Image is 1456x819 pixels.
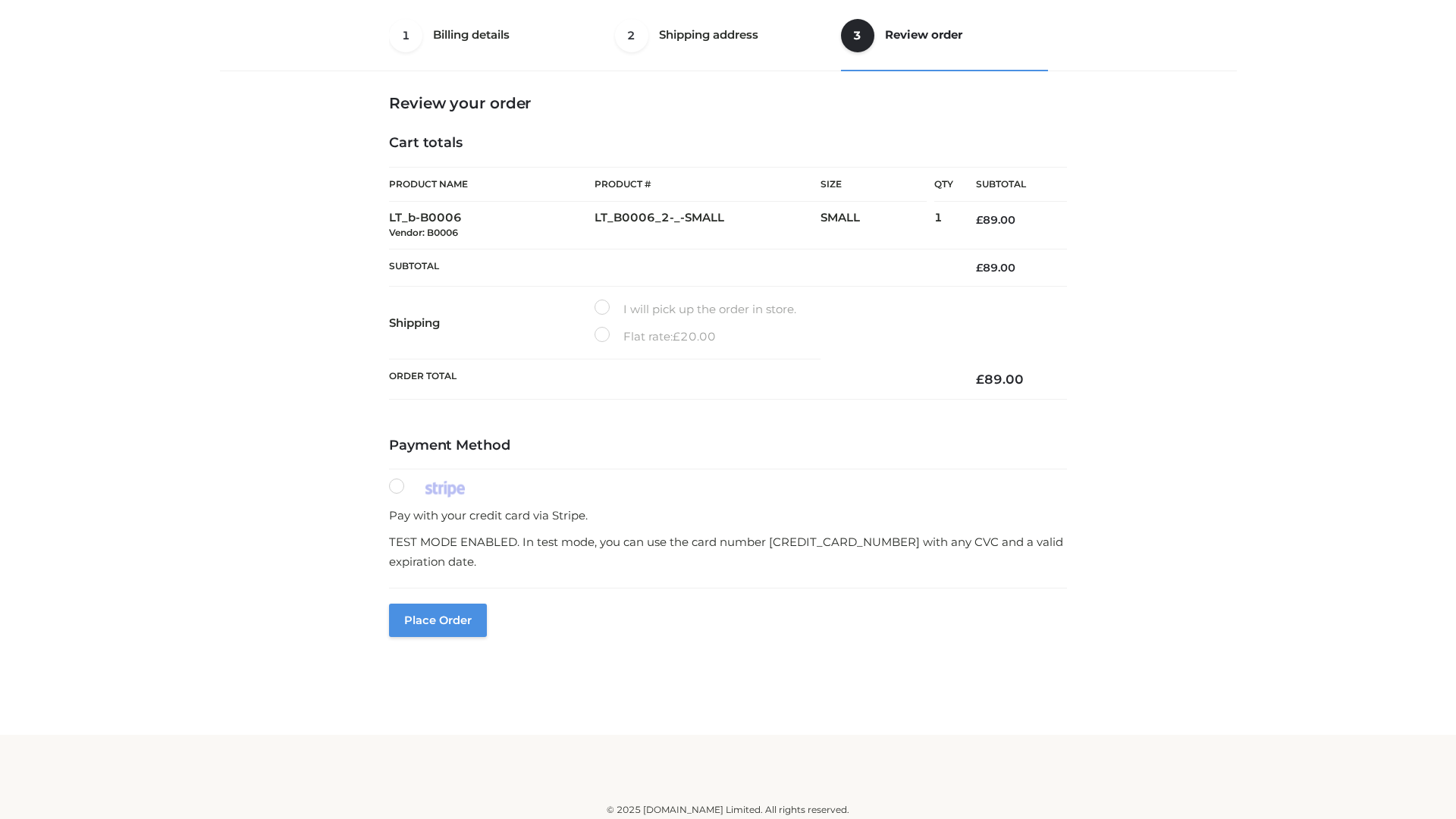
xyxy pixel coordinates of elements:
button: Place order [389,604,487,637]
th: Qty [934,167,953,202]
div: © 2025 [DOMAIN_NAME] Limited. All rights reserved. [225,802,1231,817]
bdi: 89.00 [976,372,1024,387]
bdi: 89.00 [976,261,1015,275]
th: Product Name [389,167,595,202]
p: TEST MODE ENABLED. In test mode, you can use the card number [CREDIT_CARD_NUMBER] with any CVC an... [389,532,1067,571]
p: Pay with your credit card via Stripe. [389,506,1067,526]
span: £ [976,261,983,275]
span: £ [976,372,984,387]
h4: Payment Method [389,438,1067,454]
label: Flat rate: [595,327,716,347]
th: Subtotal [389,249,953,286]
td: 1 [934,202,953,249]
th: Size [821,168,927,202]
td: LT_b-B0006 [389,202,595,249]
small: Vendor: B0006 [389,227,458,238]
th: Order Total [389,359,953,400]
td: LT_B0006_2-_-SMALL [595,202,821,249]
th: Shipping [389,287,595,359]
h4: Cart totals [389,135,1067,152]
label: I will pick up the order in store. [595,300,796,319]
span: £ [673,329,680,344]
span: £ [976,213,983,227]
td: SMALL [821,202,934,249]
th: Product # [595,167,821,202]
th: Subtotal [953,168,1067,202]
bdi: 89.00 [976,213,1015,227]
h3: Review your order [389,94,1067,112]
bdi: 20.00 [673,329,716,344]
